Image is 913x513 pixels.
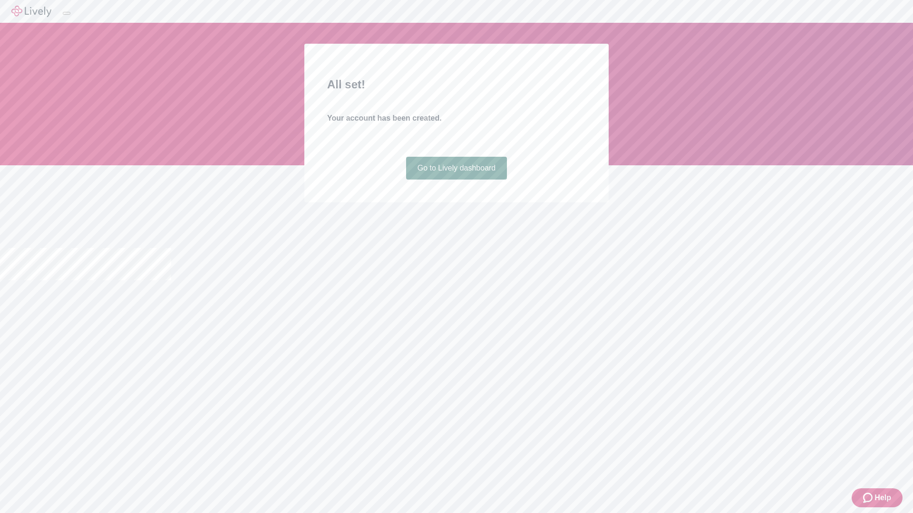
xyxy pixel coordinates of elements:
[852,488,903,507] button: Zendesk support iconHelp
[406,157,507,180] a: Go to Lively dashboard
[863,492,874,503] svg: Zendesk support icon
[327,113,586,124] h4: Your account has been created.
[874,492,891,503] span: Help
[63,12,70,15] button: Log out
[327,76,586,93] h2: All set!
[11,6,51,17] img: Lively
